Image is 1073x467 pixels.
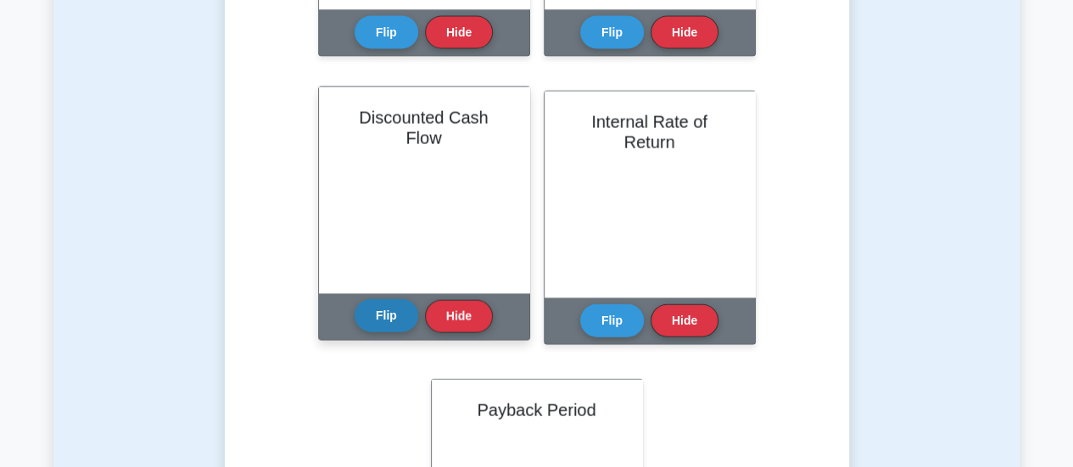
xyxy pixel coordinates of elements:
button: Hide [651,304,718,337]
button: Hide [425,300,493,333]
button: Hide [425,16,493,49]
button: Flip [580,304,644,337]
h2: Internal Rate of Return [565,112,735,153]
button: Flip [355,299,418,332]
h2: Payback Period [452,400,622,420]
h2: Discounted Cash Flow [339,108,509,148]
button: Flip [580,16,644,49]
button: Flip [355,16,418,49]
button: Hide [651,16,718,49]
